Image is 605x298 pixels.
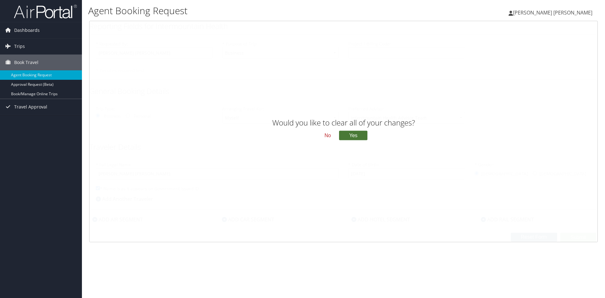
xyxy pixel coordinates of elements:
[14,4,77,19] img: airportal-logo.png
[214,117,473,128] h2: Would you like to clear all of your changes?
[320,130,336,141] button: No
[14,55,38,70] span: Book Travel
[14,22,40,38] span: Dashboards
[88,4,429,17] h1: Agent Booking Request
[14,99,47,115] span: Travel Approval
[509,3,599,22] a: [PERSON_NAME] [PERSON_NAME]
[339,131,367,140] button: Yes
[14,38,25,54] span: Trips
[513,9,592,16] span: [PERSON_NAME] [PERSON_NAME]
